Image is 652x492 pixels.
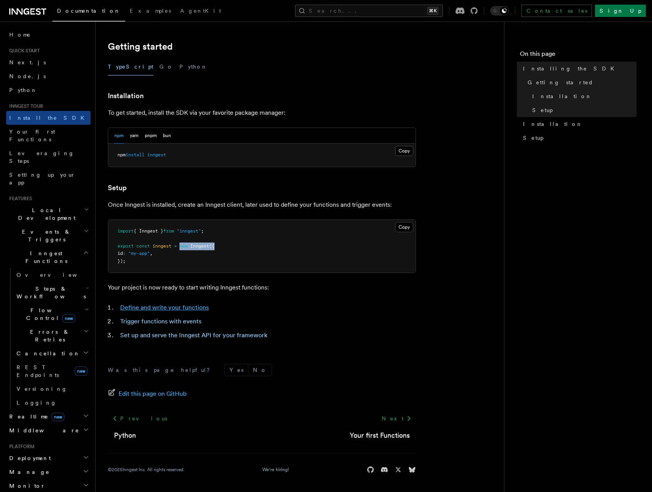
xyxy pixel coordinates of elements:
span: Inngest Functions [6,249,83,265]
button: Cancellation [13,346,91,360]
a: Getting started [525,75,637,89]
button: Manage [6,465,91,479]
a: Python [6,83,91,97]
span: npm [117,152,126,157]
a: Python [114,430,136,441]
span: Inngest tour [6,103,43,109]
span: Monitor [6,482,45,490]
span: new [75,366,87,376]
span: Steps & Workflows [13,285,86,300]
span: Inngest [190,243,209,249]
span: Overview [17,272,96,278]
p: Once Inngest is installed, create an Inngest client, later used to define your functions and trig... [108,199,416,210]
a: Versioning [13,382,91,396]
span: Leveraging Steps [9,150,74,164]
a: Your first Functions [350,430,410,441]
a: AgentKit [176,2,226,21]
button: Deployment [6,451,91,465]
span: id [117,251,123,256]
button: npm [114,128,124,144]
span: Documentation [57,8,121,14]
span: REST Endpoints [17,364,59,378]
a: Install the SDK [6,111,91,125]
span: const [136,243,150,249]
button: Toggle dark mode [490,6,509,15]
span: Installing the SDK [523,65,619,72]
span: Logging [17,400,57,406]
span: Deployment [6,454,51,462]
span: new [52,413,64,421]
span: Installation [532,92,592,100]
span: Versioning [17,386,67,392]
a: Getting started [108,41,173,52]
span: export [117,243,134,249]
span: Next.js [9,59,46,65]
button: Inngest Functions [6,246,91,268]
span: = [174,243,177,249]
button: Events & Triggers [6,225,91,246]
button: Flow Controlnew [13,303,91,325]
button: No [248,364,272,376]
span: ; [201,228,204,234]
a: Overview [13,268,91,282]
a: Next.js [6,55,91,69]
p: Your project is now ready to start writing Inngest functions: [108,282,416,293]
a: Next [377,412,416,425]
a: Edit this page on GitHub [108,388,187,399]
span: inngest [153,243,171,249]
kbd: ⌘K [427,7,438,15]
span: import [117,228,134,234]
button: Local Development [6,203,91,225]
p: Was this page helpful? [108,366,215,374]
a: Leveraging Steps [6,146,91,168]
span: Local Development [6,206,84,222]
button: Errors & Retries [13,325,91,346]
button: pnpm [145,128,157,144]
span: Setup [532,106,553,114]
span: Python [9,87,37,93]
a: Setup [529,103,637,117]
span: Examples [130,8,171,14]
h4: On this page [520,49,637,62]
span: ({ [209,243,215,249]
span: Manage [6,468,50,476]
a: Set up and serve the Inngest API for your framework [120,331,267,339]
span: new [62,314,75,323]
span: { Inngest } [134,228,163,234]
span: Events & Triggers [6,228,84,243]
span: Errors & Retries [13,328,84,343]
span: Setting up your app [9,172,75,186]
button: Middleware [6,423,91,437]
span: Edit this page on GitHub [119,388,187,399]
span: Setup [523,134,543,142]
button: yarn [130,128,139,144]
a: Installing the SDK [520,62,637,75]
span: Node.js [9,73,46,79]
span: Middleware [6,427,79,434]
span: , [150,251,153,256]
a: Previous [108,412,171,425]
span: Install the SDK [9,115,89,121]
a: Installation [108,90,144,101]
a: Define and write your functions [120,304,209,311]
a: Trigger functions with events [120,318,201,325]
button: Python [179,58,208,75]
span: Features [6,196,32,202]
button: Go [159,58,173,75]
div: © 2025 Inngest Inc. All rights reserved. [108,467,184,473]
span: Cancellation [13,350,80,357]
a: Your first Functions [6,125,91,146]
span: install [126,152,144,157]
a: Contact sales [521,5,592,17]
a: Logging [13,396,91,410]
a: Installation [520,117,637,131]
button: Copy [395,222,413,232]
a: Documentation [52,2,125,22]
span: Quick start [6,48,40,54]
a: REST Endpointsnew [13,360,91,382]
span: AgentKit [180,8,221,14]
a: Setting up your app [6,168,91,189]
button: Search...⌘K [295,5,443,17]
p: To get started, install the SDK via your favorite package manager: [108,107,416,118]
span: Getting started [528,79,593,86]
